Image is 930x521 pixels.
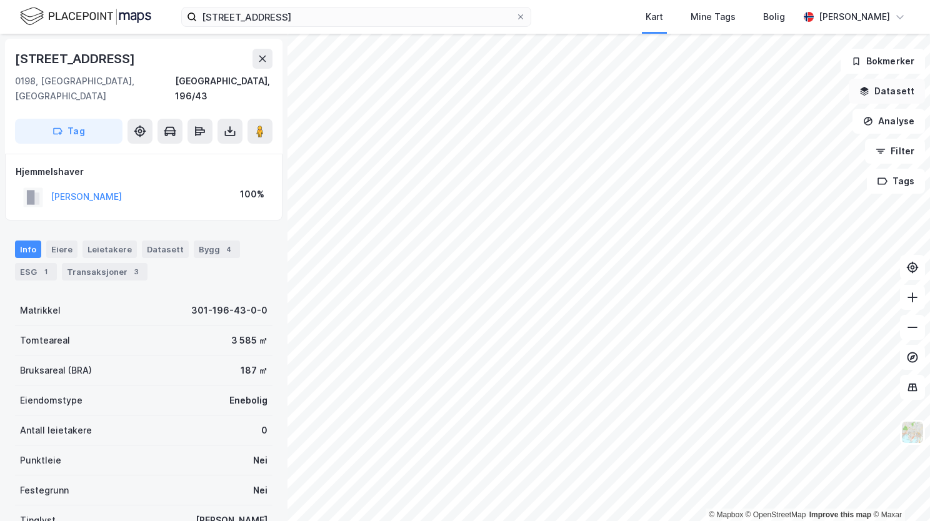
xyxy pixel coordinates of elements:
[746,510,806,519] a: OpenStreetMap
[809,510,871,519] a: Improve this map
[20,423,92,438] div: Antall leietakere
[197,7,516,26] input: Søk på adresse, matrikkel, gårdeiere, leietakere eller personer
[253,483,267,498] div: Nei
[20,393,82,408] div: Eiendomstype
[39,265,52,278] div: 1
[253,453,267,468] div: Nei
[15,49,137,69] div: [STREET_ADDRESS]
[229,393,267,408] div: Enebolig
[865,139,925,164] button: Filter
[709,510,743,519] a: Mapbox
[142,241,189,258] div: Datasett
[15,241,41,258] div: Info
[130,265,142,278] div: 3
[20,333,70,348] div: Tomteareal
[901,420,924,444] img: Z
[852,109,925,134] button: Analyse
[20,6,151,27] img: logo.f888ab2527a4732fd821a326f86c7f29.svg
[646,9,663,24] div: Kart
[16,164,272,179] div: Hjemmelshaver
[15,263,57,280] div: ESG
[222,243,235,256] div: 4
[194,241,240,258] div: Bygg
[20,453,61,468] div: Punktleie
[867,169,925,194] button: Tags
[231,333,267,348] div: 3 585 ㎡
[82,241,137,258] div: Leietakere
[46,241,77,258] div: Eiere
[191,303,267,318] div: 301-196-43-0-0
[261,423,267,438] div: 0
[15,74,175,104] div: 0198, [GEOGRAPHIC_DATA], [GEOGRAPHIC_DATA]
[20,483,69,498] div: Festegrunn
[849,79,925,104] button: Datasett
[240,187,264,202] div: 100%
[819,9,890,24] div: [PERSON_NAME]
[175,74,272,104] div: [GEOGRAPHIC_DATA], 196/43
[15,119,122,144] button: Tag
[241,363,267,378] div: 187 ㎡
[20,303,61,318] div: Matrikkel
[20,363,92,378] div: Bruksareal (BRA)
[62,263,147,280] div: Transaksjoner
[691,9,736,24] div: Mine Tags
[763,9,785,24] div: Bolig
[867,461,930,521] iframe: Chat Widget
[841,49,925,74] button: Bokmerker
